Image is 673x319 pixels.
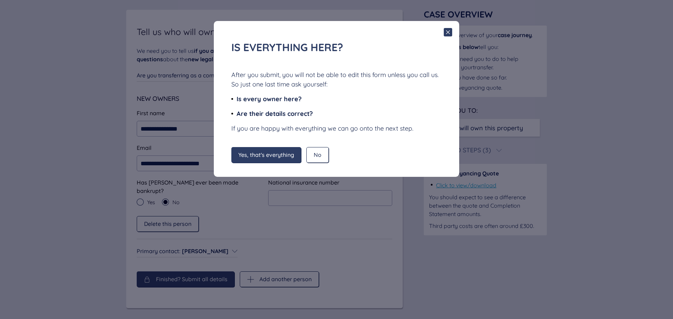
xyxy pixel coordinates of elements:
[238,152,294,158] span: Yes, that's everything
[231,41,343,54] span: Is everything here?
[231,70,442,89] div: After you submit, you will not be able to edit this form unless you call us. So just one last tim...
[237,110,313,118] span: Are their details correct?
[237,95,301,103] span: Is every owner here?
[314,152,321,158] span: No
[231,124,442,133] div: If you are happy with everything we can go onto the next step.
